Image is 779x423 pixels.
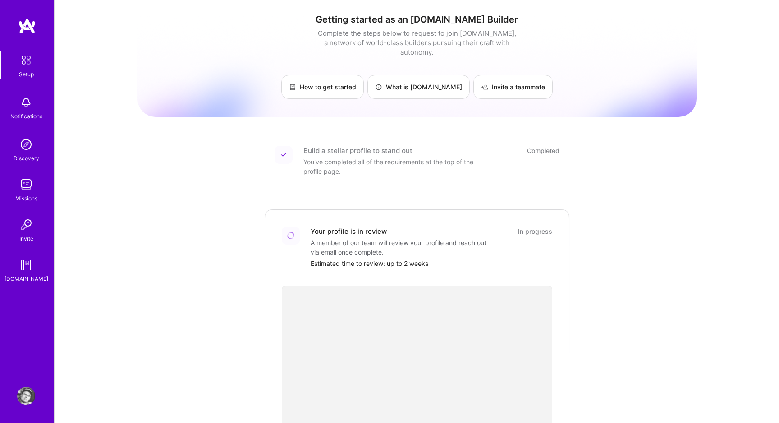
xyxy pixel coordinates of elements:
img: How to get started [289,84,296,91]
div: Your profile is in review [311,227,387,236]
a: User Avatar [15,387,37,405]
img: bell [17,93,35,112]
img: Loading [287,232,294,239]
div: Missions [15,194,37,203]
a: What is [DOMAIN_NAME] [367,75,470,99]
div: Build a stellar profile to stand out [303,146,412,155]
img: Invite a teammate [481,84,488,91]
img: logo [18,18,36,34]
a: Invite a teammate [473,75,553,99]
div: Discovery [14,153,39,163]
img: teamwork [17,176,35,194]
a: How to get started [281,75,364,99]
h1: Getting started as an [DOMAIN_NAME] Builder [137,14,697,25]
img: User Avatar [17,387,35,405]
div: A member of our team will review your profile and reach out via email once complete. [311,238,491,257]
div: Setup [19,70,34,79]
div: Notifications [10,112,42,121]
div: Estimated time to review: up to 2 weeks [311,259,552,268]
div: Invite [19,234,33,243]
img: What is A.Team [375,84,382,91]
img: setup [17,51,36,70]
div: In progress [518,227,552,236]
img: Invite [17,216,35,234]
div: Complete the steps below to request to join [DOMAIN_NAME], a network of world-class builders purs... [316,28,518,57]
div: You've completed all of the requirements at the top of the profile page. [303,157,484,176]
img: Completed [281,152,286,158]
img: guide book [17,256,35,274]
img: discovery [17,135,35,153]
div: [DOMAIN_NAME] [5,274,48,284]
div: Completed [527,146,559,155]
